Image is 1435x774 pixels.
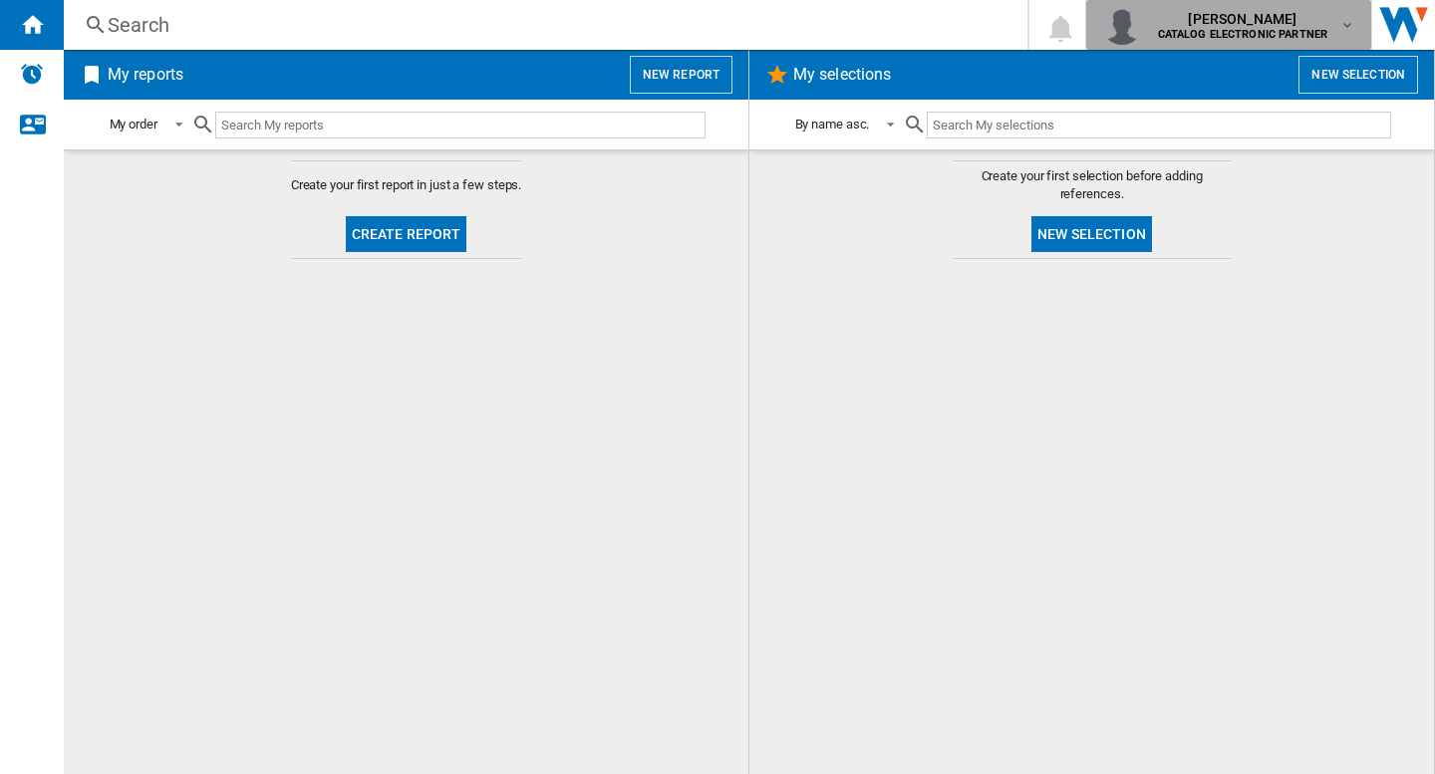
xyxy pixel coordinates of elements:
[291,176,522,194] span: Create your first report in just a few steps.
[104,56,187,94] h2: My reports
[346,216,467,252] button: Create report
[20,62,44,86] img: alerts-logo.svg
[789,56,895,94] h2: My selections
[1158,28,1328,41] b: CATALOG ELECTRONIC PARTNER
[953,167,1232,203] span: Create your first selection before adding references.
[1031,216,1152,252] button: New selection
[795,117,870,131] div: By name asc.
[1102,5,1142,45] img: profile.jpg
[1158,9,1328,29] span: [PERSON_NAME]
[215,112,706,138] input: Search My reports
[1298,56,1418,94] button: New selection
[630,56,732,94] button: New report
[108,11,976,39] div: Search
[927,112,1390,138] input: Search My selections
[110,117,157,131] div: My order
